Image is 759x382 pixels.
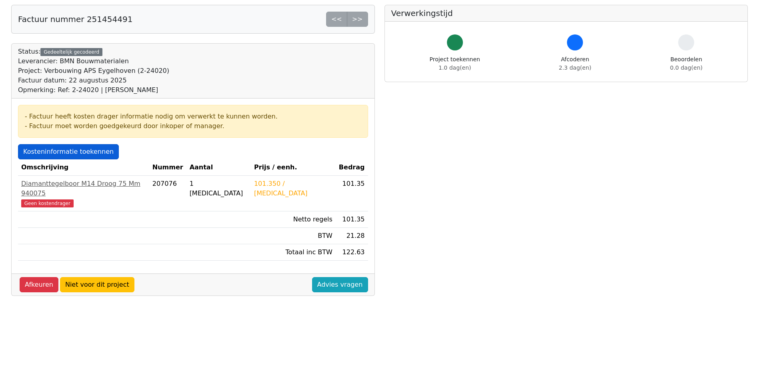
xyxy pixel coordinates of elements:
th: Aantal [186,159,251,176]
td: 101.35 [336,176,368,211]
a: Diamanttegelboor M14 Droog 75 Mm 940075Geen kostendrager [21,179,146,208]
div: Opmerking: Ref: 2-24020 | [PERSON_NAME] [18,85,169,95]
td: 21.28 [336,228,368,244]
th: Nummer [149,159,186,176]
a: Kosteninformatie toekennen [18,144,119,159]
div: Beoordelen [670,55,703,72]
th: Bedrag [336,159,368,176]
div: - Factuur moet worden goedgekeurd door inkoper of manager. [25,121,361,131]
td: Netto regels [251,211,336,228]
a: Niet voor dit project [60,277,134,292]
a: Afkeuren [20,277,58,292]
td: 122.63 [336,244,368,261]
span: Geen kostendrager [21,199,74,207]
th: Prijs / eenh. [251,159,336,176]
td: 207076 [149,176,186,211]
div: 1 [MEDICAL_DATA] [190,179,248,198]
div: Leverancier: BMN Bouwmaterialen [18,56,169,66]
div: Diamanttegelboor M14 Droog 75 Mm 940075 [21,179,146,198]
td: 101.35 [336,211,368,228]
span: 0.0 dag(en) [670,64,703,71]
div: 101.350 / [MEDICAL_DATA] [254,179,332,198]
div: Project toekennen [430,55,480,72]
span: 1.0 dag(en) [439,64,471,71]
h5: Factuur nummer 251454491 [18,14,132,24]
div: - Factuur heeft kosten drager informatie nodig om verwerkt te kunnen worden. [25,112,361,121]
span: 2.3 dag(en) [559,64,591,71]
div: Status: [18,47,169,95]
div: Project: Verbouwing APS Eygelhoven (2-24020) [18,66,169,76]
td: Totaal inc BTW [251,244,336,261]
th: Omschrijving [18,159,149,176]
div: Afcoderen [559,55,591,72]
a: Advies vragen [312,277,368,292]
h5: Verwerkingstijd [391,8,741,18]
div: Gedeeltelijk gecodeerd [40,48,102,56]
td: BTW [251,228,336,244]
div: Factuur datum: 22 augustus 2025 [18,76,169,85]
